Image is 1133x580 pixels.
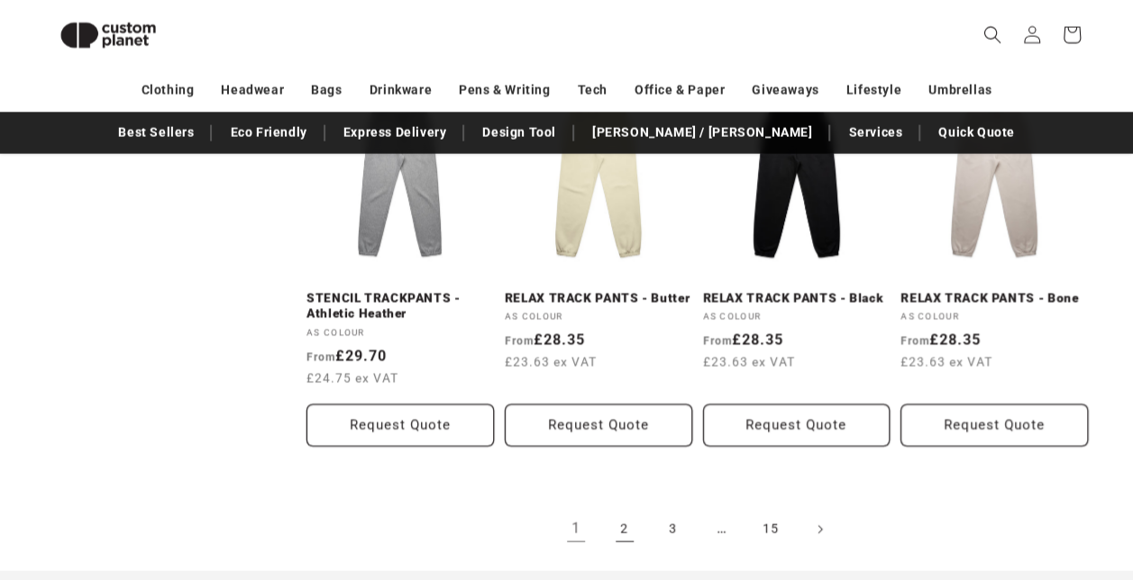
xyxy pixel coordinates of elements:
[306,404,494,447] : Request Quote
[45,7,171,64] img: Custom Planet
[221,117,315,149] a: Eco Friendly
[505,291,692,307] a: RELAX TRACK PANTS - Butter
[635,75,725,106] a: Office & Paper
[751,510,790,549] a: Page 15
[334,117,456,149] a: Express Delivery
[605,510,644,549] a: Page 2
[370,75,432,106] a: Drinkware
[799,510,839,549] a: Next page
[221,75,284,106] a: Headwear
[109,117,203,149] a: Best Sellers
[583,117,821,149] a: [PERSON_NAME] / [PERSON_NAME]
[556,510,596,549] a: Page 1
[839,117,911,149] a: Services
[459,75,550,106] a: Pens & Writing
[306,510,1088,549] nav: Pagination
[311,75,342,106] a: Bags
[577,75,607,106] a: Tech
[900,291,1088,307] a: RELAX TRACK PANTS - Bone
[505,404,692,447] : Request Quote
[703,404,891,447] : Request Quote
[702,510,742,549] span: …
[473,117,565,149] a: Design Tool
[929,117,1024,149] a: Quick Quote
[306,291,494,322] a: STENCIL TRACKPANTS - Athletic Heather
[973,15,1012,55] summary: Search
[703,291,891,307] a: RELAX TRACK PANTS - Black
[142,75,195,106] a: Clothing
[846,75,901,106] a: Lifestyle
[653,510,693,549] a: Page 3
[752,75,818,106] a: Giveaways
[928,75,991,106] a: Umbrellas
[832,385,1133,580] iframe: Chat Widget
